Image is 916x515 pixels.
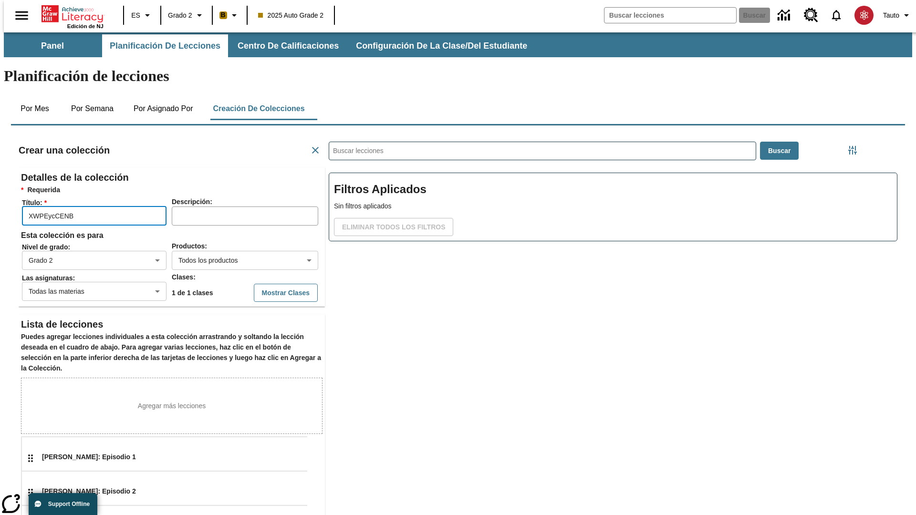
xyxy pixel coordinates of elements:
[172,251,318,270] div: Todos los productos
[172,198,212,206] span: Descripción :
[126,97,201,120] button: Por asignado por
[21,229,323,242] h6: Esta colección es para
[238,41,339,51] span: Centro de calificaciones
[883,10,899,21] span: Tauto
[4,32,912,57] div: Subbarra de navegación
[849,3,879,28] button: Escoja un nuevo avatar
[41,41,64,51] span: Panel
[22,199,171,206] span: Tí­tulo :
[172,242,207,250] span: Productos :
[21,170,323,185] h2: Detalles de la colección
[42,486,307,496] div: [PERSON_NAME]: Episodio 2
[205,97,312,120] button: Creación de colecciones
[760,142,799,160] button: Buscar
[221,9,226,21] span: B
[22,274,171,282] span: Las asignaturas :
[329,142,756,160] input: Buscar lecciones
[329,173,897,241] div: Filtros Aplicados
[21,471,330,511] div: Press Up or Down arrow key to change lessons order, 2 de 16
[138,401,206,411] p: Agregar más lecciones
[172,206,318,226] input: Descripción
[21,185,323,196] h6: Requerida
[21,332,323,374] h6: Puedes agregar lecciones individuales a esta colección arrastrando y soltando la lección deseada ...
[334,178,892,201] h2: Filtros Aplicados
[67,23,104,29] span: Edición de NJ
[334,201,892,211] p: Sin filtros aplicados
[230,34,346,57] button: Centro de calificaciones
[254,284,318,302] button: Mostrar Clases
[23,437,38,480] div: Lección arrastrable: Elena Menope: Episodio 1
[258,10,324,21] span: 2025 Auto Grade 2
[23,471,38,514] div: Lección arrastrable: Elena Menope: Episodio 2
[879,7,916,24] button: Perfil/Configuración
[63,97,121,120] button: Por semana
[216,7,244,24] button: Boost El color de la clase es anaranjado claro. Cambiar el color de la clase.
[843,141,862,160] button: Menú lateral de filtros
[604,8,736,23] input: Buscar campo
[29,493,97,515] button: Support Offline
[8,1,36,30] button: Abrir el menú lateral
[42,452,307,462] div: [PERSON_NAME]: Episodio 1
[22,243,171,251] span: Nivel de grado :
[172,273,196,281] span: Clases :
[172,288,213,298] p: 1 de 1 clases
[4,34,536,57] div: Subbarra de navegación
[22,251,167,270] div: Grado 2
[5,34,100,57] button: Panel
[42,3,104,29] div: Portada
[798,2,824,28] a: Centro de recursos, Se abrirá en una pestaña nueva.
[854,6,874,25] img: avatar image
[19,143,110,158] h2: Crear una colección
[356,41,527,51] span: Configuración de la clase/del estudiante
[131,10,140,21] span: ES
[48,501,90,507] span: Support Offline
[4,67,912,85] h1: Planificación de lecciones
[127,7,157,24] button: Lenguaje: ES, Selecciona un idioma
[110,41,220,51] span: Planificación de lecciones
[306,141,325,160] button: Cancelar
[168,10,192,21] span: Grado 2
[772,2,798,29] a: Centro de información
[42,4,104,23] a: Portada
[22,206,167,226] input: Tí­tulo
[348,34,535,57] button: Configuración de la clase/del estudiante
[824,3,849,28] a: Notificaciones
[164,7,209,24] button: Grado: Grado 2, Elige un grado
[102,34,228,57] button: Planificación de lecciones
[21,436,330,477] div: Press Up or Down arrow key to change lessons order, 1 de 16
[11,97,59,120] button: Por mes
[22,282,167,301] div: Todas las materias
[21,317,323,332] h2: Lista de lecciones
